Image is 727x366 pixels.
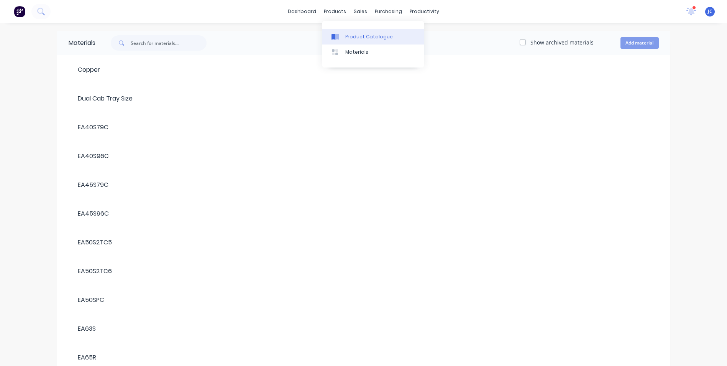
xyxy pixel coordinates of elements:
[69,152,109,161] div: EA40S96C
[350,6,371,17] div: sales
[131,35,207,51] input: Search for materials...
[69,123,108,132] div: EA40S79C
[708,8,712,15] span: JC
[345,49,368,56] div: Materials
[322,29,424,44] a: Product Catalogue
[14,6,25,17] img: Factory
[69,295,104,305] div: EA50SPC
[69,353,96,362] div: EA65R
[371,6,406,17] div: purchasing
[69,324,96,333] div: EA63S
[345,33,393,40] div: Product Catalogue
[57,31,95,55] div: Materials
[69,94,133,103] div: Dual Cab Tray Size
[620,37,659,49] button: Add material
[69,65,100,74] div: Copper
[530,38,594,46] label: Show archived materials
[69,209,109,218] div: EA45S96C
[284,6,320,17] a: dashboard
[69,238,112,247] div: EA50S2TC5
[320,6,350,17] div: products
[69,180,108,190] div: EA45S79C
[322,45,424,60] a: Materials
[69,267,112,276] div: EA50S2TC6
[406,6,443,17] div: productivity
